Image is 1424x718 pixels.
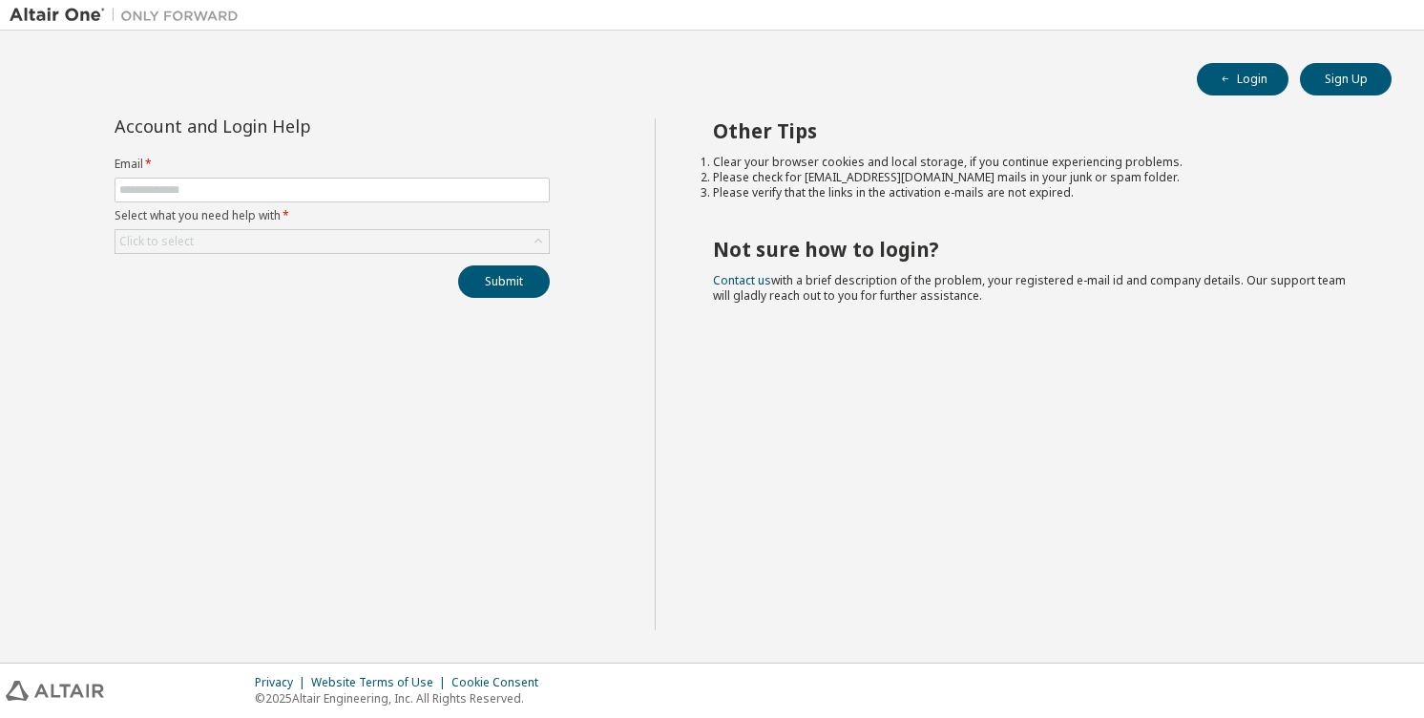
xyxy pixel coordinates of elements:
a: Contact us [713,272,771,288]
div: Account and Login Help [115,118,463,134]
div: Cookie Consent [451,675,550,690]
div: Click to select [119,234,194,249]
img: altair_logo.svg [6,681,104,701]
label: Select what you need help with [115,208,550,223]
div: Website Terms of Use [311,675,451,690]
li: Please check for [EMAIL_ADDRESS][DOMAIN_NAME] mails in your junk or spam folder. [713,170,1358,185]
button: Submit [458,265,550,298]
h2: Not sure how to login? [713,237,1358,262]
p: © 2025 Altair Engineering, Inc. All Rights Reserved. [255,690,550,707]
img: Altair One [10,6,248,25]
button: Sign Up [1300,63,1392,95]
li: Clear your browser cookies and local storage, if you continue experiencing problems. [713,155,1358,170]
button: Login [1197,63,1288,95]
div: Click to select [115,230,549,253]
div: Privacy [255,675,311,690]
li: Please verify that the links in the activation e-mails are not expired. [713,185,1358,201]
label: Email [115,157,550,172]
span: with a brief description of the problem, your registered e-mail id and company details. Our suppo... [713,272,1346,304]
h2: Other Tips [713,118,1358,143]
